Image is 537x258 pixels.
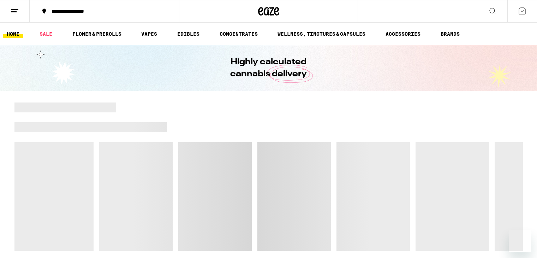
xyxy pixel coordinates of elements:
[174,30,203,38] a: EDIBLES
[216,30,261,38] a: CONCENTRATES
[509,230,531,252] iframe: Button to launch messaging window
[437,30,463,38] a: BRANDS
[138,30,161,38] a: VAPES
[382,30,424,38] a: ACCESSORIES
[3,30,23,38] a: HOME
[36,30,56,38] a: SALE
[210,56,327,80] h1: Highly calculated cannabis delivery
[274,30,369,38] a: WELLNESS, TINCTURES & CAPSULES
[69,30,125,38] a: FLOWER & PREROLLS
